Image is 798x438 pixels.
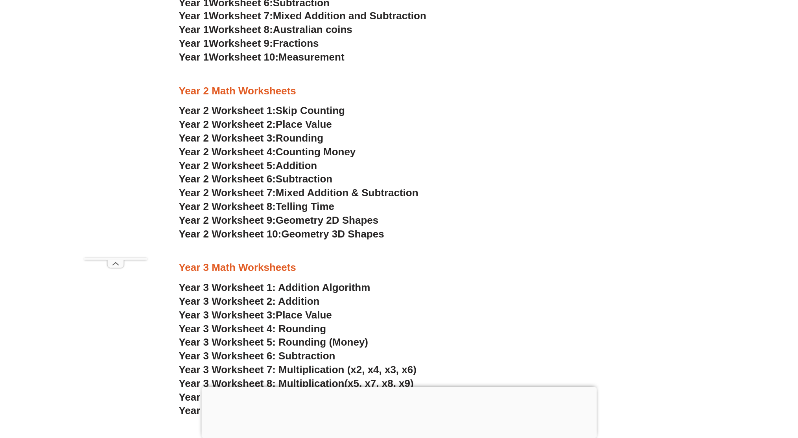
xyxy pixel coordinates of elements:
span: Worksheet 7: [209,10,273,22]
a: Year 2 Worksheet 4:Counting Money [179,146,356,158]
span: Telling Time [276,201,334,212]
a: Year 3 Worksheet 8: Multiplication(x5, x7, x8, x9) [179,377,414,389]
span: Place Value [276,118,332,130]
a: Year 3 Worksheet 6: Subtraction [179,350,335,362]
a: Year 3 Worksheet 1: Addition Algorithm [179,282,370,293]
iframe: Advertisement [84,22,147,258]
span: (x5, x7, x8, x9) [345,377,414,389]
span: Australian coins [273,24,352,35]
a: Year 2 Worksheet 5:Addition [179,160,317,171]
h3: Year 3 Math Worksheets [179,261,619,274]
span: Year 2 Worksheet 1: [179,105,276,116]
span: Mixed Addition & Subtraction [276,187,418,199]
span: Year 2 Worksheet 5: [179,160,276,171]
span: Year 2 Worksheet 6: [179,173,276,185]
iframe: Chat Widget [667,350,798,438]
a: Year 3 Worksheet 3:Place Value [179,309,332,321]
span: Subtraction [276,173,332,185]
a: Year 2 Worksheet 1:Skip Counting [179,105,345,116]
span: Year 3 Worksheet 8: Multiplication [179,377,345,389]
span: Year 2 Worksheet 9: [179,214,276,226]
span: Place Value [276,309,332,321]
a: Year 3 Worksheet 9: Skip Counting (Part 1) [179,391,386,403]
a: Year 2 Worksheet 3:Rounding [179,132,324,144]
a: Year 2 Worksheet 9:Geometry 2D Shapes [179,214,379,226]
a: Year 1Worksheet 10:Measurement [179,51,345,63]
span: Year 3 Worksheet 3: [179,309,276,321]
a: Year 1Worksheet 7:Mixed Addition and Subtraction [179,10,427,22]
span: Worksheet 9: [209,37,273,49]
span: Mixed Addition and Subtraction [273,10,426,22]
span: Counting Money [276,146,356,158]
span: Year 2 Worksheet 3: [179,132,276,144]
span: Year 2 Worksheet 10: [179,228,282,240]
span: Measurement [278,51,345,63]
span: Fractions [273,37,319,49]
span: Skip Counting [276,105,345,116]
a: Year 2 Worksheet 8:Telling Time [179,201,335,212]
a: Year 2 Worksheet 6:Subtraction [179,173,333,185]
span: Geometry 2D Shapes [276,214,378,226]
span: Year 2 Worksheet 4: [179,146,276,158]
iframe: Advertisement [201,387,597,436]
span: Rounding [276,132,323,144]
a: Year 2 Worksheet 7:Mixed Addition & Subtraction [179,187,418,199]
a: Year 3 Worksheet 7: Multiplication (x2, x4, x3, x6) [179,364,417,375]
span: Year 2 Worksheet 7: [179,187,276,199]
span: Year 2 Worksheet 8: [179,201,276,212]
span: Geometry 3D Shapes [281,228,384,240]
h3: Year 2 Math Worksheets [179,85,619,98]
span: Year 2 Worksheet 2: [179,118,276,130]
a: Year 2 Worksheet 2:Place Value [179,118,332,130]
a: Year 2 Worksheet 10:Geometry 3D Shapes [179,228,384,240]
span: Worksheet 8: [209,24,273,35]
span: Addition [276,160,317,171]
span: Worksheet 10: [209,51,278,63]
a: Year 3 Worksheet 4: Rounding [179,323,326,335]
a: Year 3 Worksheet 2: Addition [179,295,320,307]
a: Year 3 Worksheet 10: Skip Counting (Part 2) [179,405,392,416]
a: Year 1Worksheet 8:Australian coins [179,24,352,35]
a: Year 3 Worksheet 5: Rounding (Money) [179,336,369,348]
a: Year 1Worksheet 9:Fractions [179,37,319,49]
